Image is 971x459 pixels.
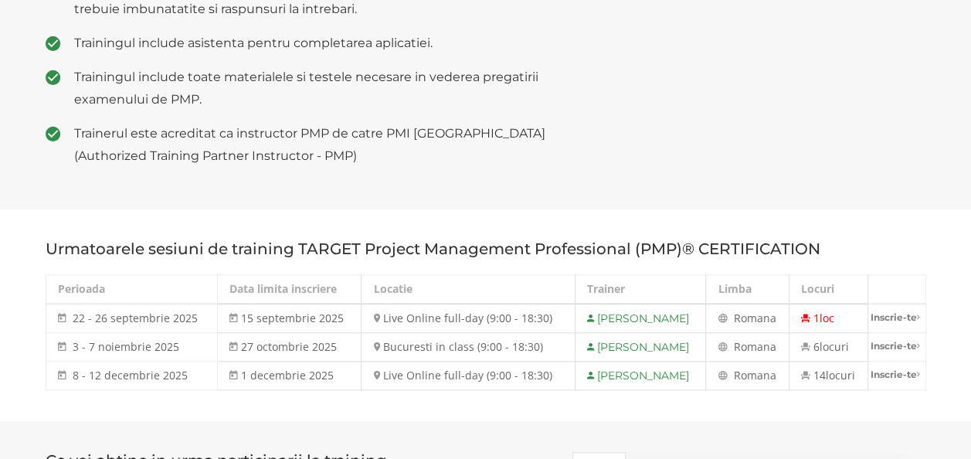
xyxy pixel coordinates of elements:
[575,275,706,304] th: Trainer
[73,339,179,354] span: 3 - 7 noiembrie 2025
[74,122,550,167] span: Trainerul este acreditat ca instructor PMP de catre PMI [GEOGRAPHIC_DATA] (Authorized Training Pa...
[746,339,776,354] span: mana
[746,311,776,325] span: mana
[789,333,867,362] td: 6
[746,368,776,382] span: mana
[733,311,746,325] span: Ro
[362,304,575,333] td: Live Online full-day (9:00 - 18:30)
[362,275,575,304] th: Locatie
[46,240,926,257] h3: Urmatoarele sesiuni de training TARGET Project Management Professional (PMP)® CERTIFICATION
[575,304,706,333] td: [PERSON_NAME]
[217,304,362,333] td: 15 septembrie 2025
[789,275,867,304] th: Locuri
[868,333,925,359] a: Inscrie-te
[789,362,867,390] td: 14
[826,368,855,382] span: locuri
[789,304,867,333] td: 1
[733,368,746,382] span: Ro
[362,362,575,390] td: Live Online full-day (9:00 - 18:30)
[733,339,746,354] span: Ro
[820,339,849,354] span: locuri
[575,362,706,390] td: [PERSON_NAME]
[820,311,834,325] span: loc
[362,333,575,362] td: Bucuresti in class (9:00 - 18:30)
[74,66,550,110] span: Trainingul include toate materialele si testele necesare in vederea pregatirii examenului de PMP.
[73,368,188,382] span: 8 - 12 decembrie 2025
[217,333,362,362] td: 27 octombrie 2025
[217,275,362,304] th: Data limita inscriere
[46,275,217,304] th: Perioada
[868,362,925,387] a: Inscrie-te
[868,304,925,330] a: Inscrie-te
[73,311,198,325] span: 22 - 26 septembrie 2025
[706,275,789,304] th: Limba
[217,362,362,390] td: 1 decembrie 2025
[74,32,550,54] span: Trainingul include asistenta pentru completarea aplicatiei.
[575,333,706,362] td: [PERSON_NAME]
